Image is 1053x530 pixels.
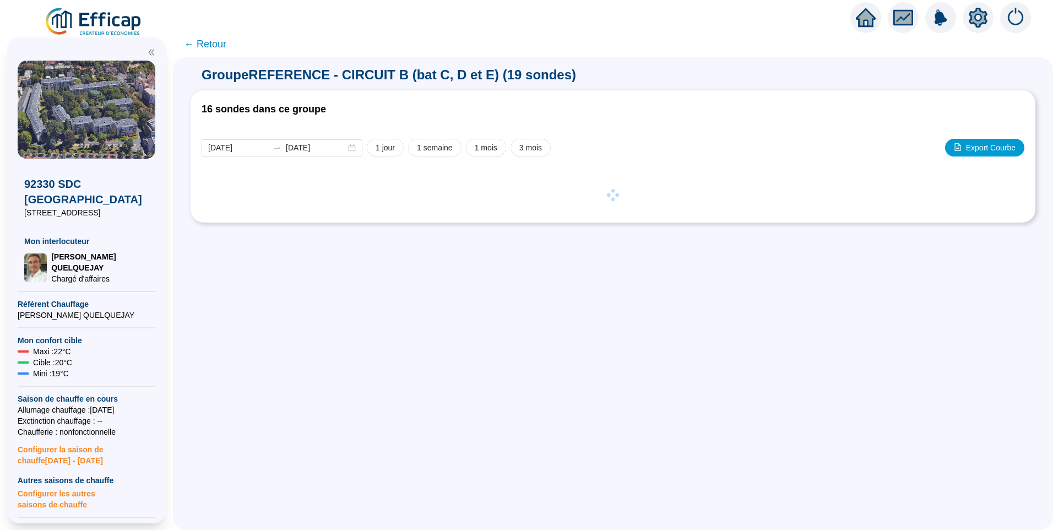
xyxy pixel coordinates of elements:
[968,8,988,28] span: setting
[466,139,506,156] button: 1 mois
[18,415,155,426] span: Exctinction chauffage : --
[18,486,155,510] span: Configurer les autres saisons de chauffe
[1000,2,1031,33] img: alerts
[519,142,542,154] span: 3 mois
[44,7,144,37] img: efficap energie logo
[184,36,226,52] span: ← Retour
[966,142,1016,154] span: Export Courbe
[925,2,956,33] img: alerts
[511,139,551,156] button: 3 mois
[148,48,155,56] span: double-left
[273,143,281,152] span: to
[893,8,913,28] span: fund
[24,253,47,282] img: Chargé d'affaires
[191,66,1035,84] span: Groupe REFERENCE - CIRCUIT B (bat C, D et E) (19 sondes)
[33,368,69,379] span: Mini : 19 °C
[945,139,1024,156] button: Export Courbe
[856,8,876,28] span: home
[51,273,149,284] span: Chargé d'affaires
[208,142,268,154] input: Date de début
[475,142,497,154] span: 1 mois
[18,404,155,415] span: Allumage chauffage : [DATE]
[202,104,326,115] span: 16 sondes dans ce groupe
[18,299,155,310] span: Référent Chauffage
[18,426,155,437] span: Chaufferie : non fonctionnelle
[24,176,149,207] span: 92330 SDC [GEOGRAPHIC_DATA]
[18,475,155,486] span: Autres saisons de chauffe
[18,335,155,346] span: Mon confort cible
[33,357,72,368] span: Cible : 20 °C
[18,393,155,404] span: Saison de chauffe en cours
[18,437,155,466] span: Configurer la saison de chauffe [DATE] - [DATE]
[24,236,149,247] span: Mon interlocuteur
[33,346,71,357] span: Maxi : 22 °C
[286,142,346,154] input: Date de fin
[24,207,149,218] span: [STREET_ADDRESS]
[954,143,962,151] span: file-image
[18,310,155,321] span: [PERSON_NAME] QUELQUEJAY
[51,251,149,273] span: [PERSON_NAME] QUELQUEJAY
[367,139,404,156] button: 1 jour
[376,142,395,154] span: 1 jour
[273,143,281,152] span: swap-right
[417,142,453,154] span: 1 semaine
[408,139,462,156] button: 1 semaine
